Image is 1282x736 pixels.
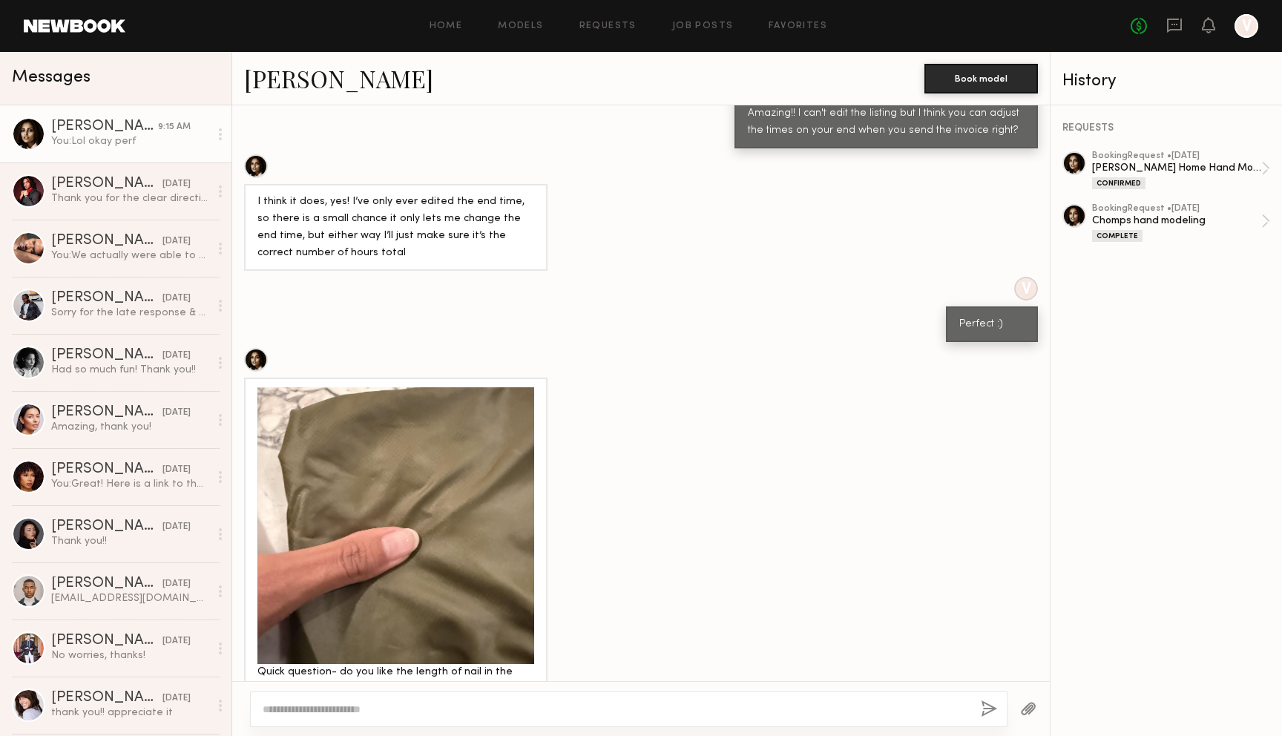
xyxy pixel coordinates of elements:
[244,62,433,94] a: [PERSON_NAME]
[1062,123,1270,134] div: REQUESTS
[51,591,209,605] div: [EMAIL_ADDRESS][DOMAIN_NAME]
[51,462,162,477] div: [PERSON_NAME]
[162,577,191,591] div: [DATE]
[162,691,191,706] div: [DATE]
[51,576,162,591] div: [PERSON_NAME]
[162,177,191,191] div: [DATE]
[51,706,209,720] div: thank you!! appreciate it
[162,634,191,648] div: [DATE]
[1092,230,1143,242] div: Complete
[672,22,734,31] a: Job Posts
[579,22,637,31] a: Requests
[51,291,162,306] div: [PERSON_NAME]
[51,134,209,148] div: You: Lol okay perf
[51,634,162,648] div: [PERSON_NAME]
[1062,73,1270,90] div: History
[51,405,162,420] div: [PERSON_NAME]
[257,194,534,262] div: I think it does, yes! I’ve only ever edited the end time, so there is a small chance it only lets...
[924,71,1038,84] a: Book model
[12,69,91,86] span: Messages
[1092,151,1270,189] a: bookingRequest •[DATE][PERSON_NAME] Home Hand ModelingConfirmed
[162,234,191,249] div: [DATE]
[162,463,191,477] div: [DATE]
[51,691,162,706] div: [PERSON_NAME]
[51,177,162,191] div: [PERSON_NAME]
[51,477,209,491] div: You: Great! Here is a link to the assets: [URL][DOMAIN_NAME] And here are the tags to use :) Clie...
[1092,151,1261,161] div: booking Request • [DATE]
[1092,214,1261,228] div: Chomps hand modeling
[498,22,543,31] a: Models
[924,64,1038,93] button: Book model
[257,664,534,698] div: Quick question- do you like the length of nail in the reference photos or is something like this ok?
[158,120,191,134] div: 9:15 AM
[162,406,191,420] div: [DATE]
[51,519,162,534] div: [PERSON_NAME]
[51,191,209,206] div: Thank you for the clear directions ! Will do
[51,348,162,363] div: [PERSON_NAME]
[769,22,827,31] a: Favorites
[162,292,191,306] div: [DATE]
[430,22,463,31] a: Home
[51,363,209,377] div: Had so much fun! Thank you!!
[1092,204,1261,214] div: booking Request • [DATE]
[1092,161,1261,175] div: [PERSON_NAME] Home Hand Modeling
[1092,177,1145,189] div: Confirmed
[51,534,209,548] div: Thank you!!
[162,349,191,363] div: [DATE]
[51,306,209,320] div: Sorry for the late response & hopefully we get to work together in the future
[748,105,1025,139] div: Amazing!! I can't edit the listing but I think you can adjust the times on your end when you send...
[51,420,209,434] div: Amazing, thank you!
[51,119,158,134] div: [PERSON_NAME]
[1235,14,1258,38] a: V
[51,249,209,263] div: You: We actually were able to fill this already, I'm so sorry!! I'll definitely reach out in the ...
[162,520,191,534] div: [DATE]
[959,316,1025,333] div: Perfect :)
[51,648,209,663] div: No worries, thanks!
[1092,204,1270,242] a: bookingRequest •[DATE]Chomps hand modelingComplete
[51,234,162,249] div: [PERSON_NAME]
